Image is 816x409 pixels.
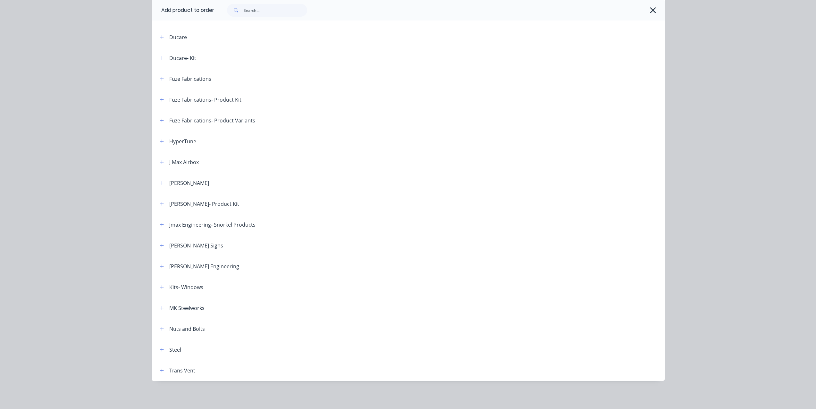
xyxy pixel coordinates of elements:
[169,96,241,104] div: Fuze Fabrications- Product Kit
[169,158,199,166] div: J Max Airbox
[169,304,205,312] div: MK Steelworks
[169,242,223,249] div: [PERSON_NAME] Signs
[169,221,256,229] div: Jmax Engineering- Snorkel Products
[169,200,239,208] div: [PERSON_NAME]- Product Kit
[169,325,205,333] div: Nuts and Bolts
[169,179,209,187] div: [PERSON_NAME]
[169,283,203,291] div: Kits- Windows
[169,54,196,62] div: Ducare- Kit
[169,367,195,374] div: Trans Vent
[169,263,239,270] div: [PERSON_NAME] Engineering
[169,117,255,124] div: Fuze Fabrications- Product Variants
[169,138,196,145] div: HyperTune
[169,346,181,354] div: Steel
[169,75,211,83] div: Fuze Fabrications
[244,4,307,17] input: Search...
[169,33,187,41] div: Ducare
